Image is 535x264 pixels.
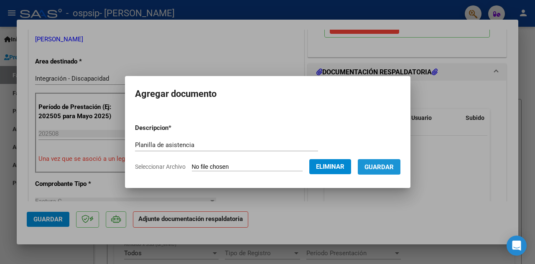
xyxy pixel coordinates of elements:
button: Guardar [358,159,400,175]
p: Descripcion [135,123,215,133]
span: Eliminar [316,163,344,170]
h2: Agregar documento [135,86,400,102]
span: Seleccionar Archivo [135,163,186,170]
div: Open Intercom Messenger [507,236,527,256]
button: Eliminar [309,159,351,174]
span: Guardar [364,163,394,171]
